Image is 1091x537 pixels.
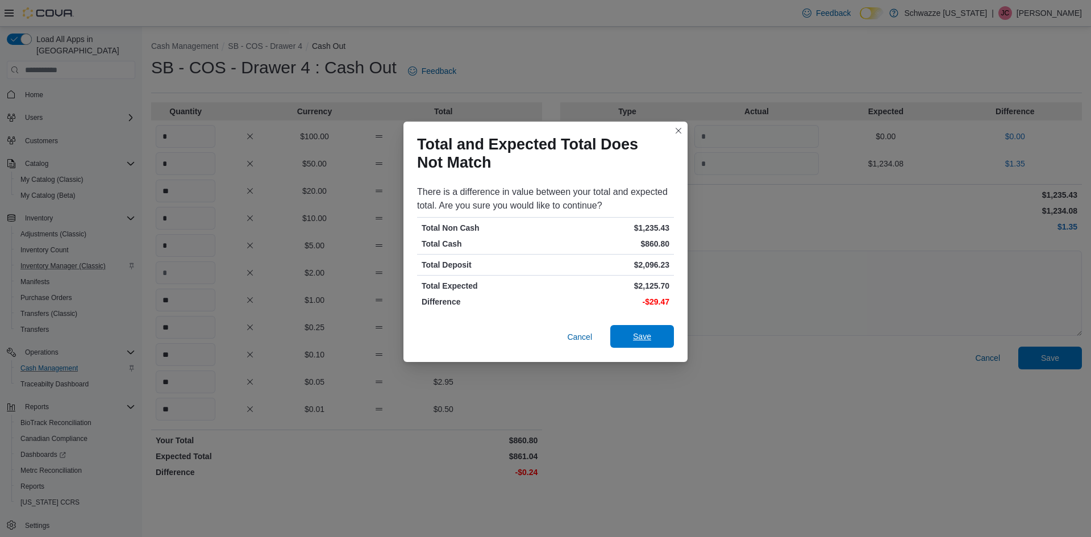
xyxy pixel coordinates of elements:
p: Total Non Cash [422,222,543,234]
p: Difference [422,296,543,307]
p: $860.80 [548,238,669,249]
button: Closes this modal window [672,124,685,138]
div: There is a difference in value between your total and expected total. Are you sure you would like... [417,185,674,213]
p: Total Cash [422,238,543,249]
button: Cancel [563,326,597,348]
p: $1,235.43 [548,222,669,234]
p: Total Expected [422,280,543,292]
p: $2,096.23 [548,259,669,270]
p: $2,125.70 [548,280,669,292]
p: -$29.47 [548,296,669,307]
span: Cancel [567,331,592,343]
h1: Total and Expected Total Does Not Match [417,135,665,172]
button: Save [610,325,674,348]
p: Total Deposit [422,259,543,270]
span: Save [633,331,651,342]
